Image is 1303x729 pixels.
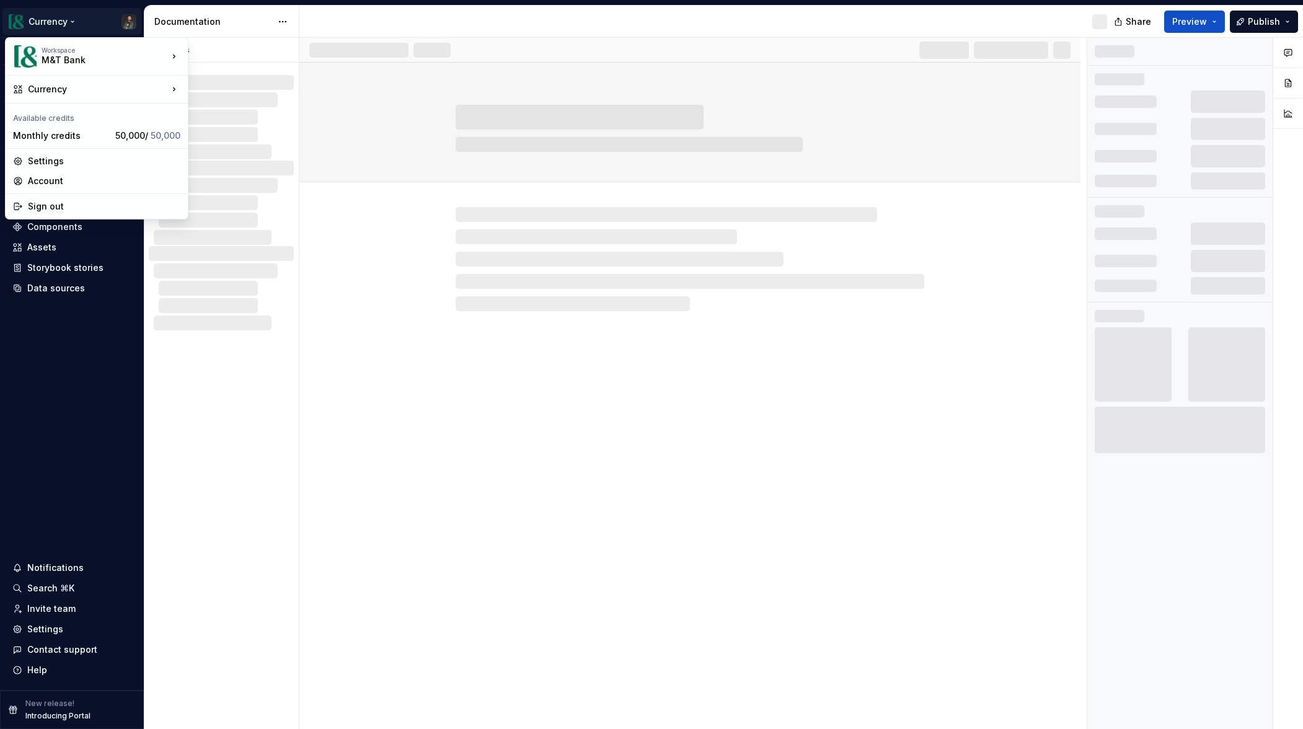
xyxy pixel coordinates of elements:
div: Sign out [28,200,180,213]
span: 50,000 [151,130,180,141]
div: Settings [28,155,180,167]
div: M&T Bank [42,54,147,66]
div: Account [28,175,180,187]
div: Monthly credits [13,130,110,142]
div: Workspace [42,46,168,54]
div: Available credits [8,106,185,126]
div: Currency [28,83,168,95]
span: 50,000 / [115,130,180,141]
img: 77b064d8-59cc-4dbd-8929-60c45737814c.png [14,45,37,68]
